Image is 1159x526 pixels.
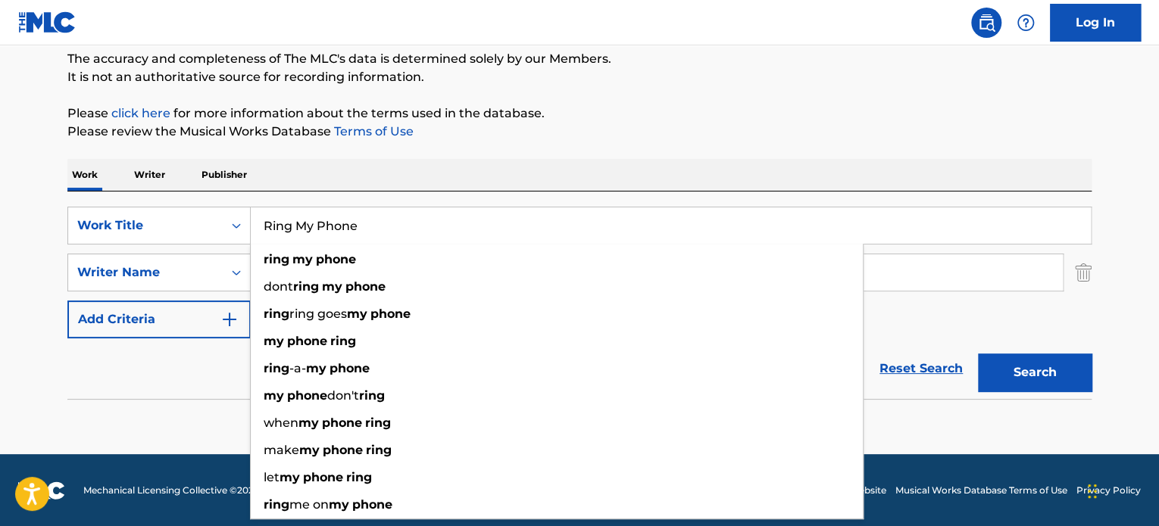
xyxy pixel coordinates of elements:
a: Privacy Policy [1076,484,1141,497]
strong: my [298,416,319,430]
div: Drag [1088,468,1097,514]
strong: my [264,334,284,348]
img: 9d2ae6d4665cec9f34b9.svg [220,310,239,328]
strong: ring [264,497,289,512]
span: me on [289,497,329,512]
p: Publisher [197,159,251,191]
strong: phone [345,279,386,294]
strong: phone [287,388,327,403]
strong: phone [352,497,392,512]
strong: phone [323,443,363,457]
strong: phone [316,252,356,266]
img: MLC Logo [18,11,77,33]
a: Reset Search [872,352,970,385]
strong: my [322,279,342,294]
p: Please for more information about the terms used in the database. [67,104,1092,123]
strong: my [306,361,326,375]
strong: my [299,443,320,457]
span: -a- [289,361,306,375]
iframe: Chat Widget [1083,453,1159,526]
a: Public Search [971,8,1001,38]
span: make [264,443,299,457]
strong: phone [322,416,362,430]
div: Writer Name [77,263,214,282]
p: Work [67,159,102,191]
strong: ring [264,252,289,266]
span: when [264,416,298,430]
span: Mechanical Licensing Collective © 2025 [83,484,259,497]
a: click here [111,106,170,120]
div: Work Title [77,216,214,235]
a: Musical Works Database Terms of Use [895,484,1067,497]
strong: my [264,388,284,403]
strong: phone [303,470,343,484]
strong: phone [370,307,411,321]
strong: ring [330,334,356,348]
strong: my [280,470,300,484]
strong: my [329,497,349,512]
p: Writer [130,159,170,191]
p: It is not an authoritative source for recording information. [67,68,1092,86]
span: let [264,470,280,484]
strong: ring [346,470,372,484]
button: Search [978,353,1092,391]
strong: phone [330,361,370,375]
button: Add Criteria [67,300,251,338]
p: Please review the Musical Works Database [67,123,1092,141]
strong: ring [365,416,391,430]
a: Terms of Use [331,124,414,139]
strong: ring [264,361,289,375]
strong: my [347,307,367,321]
img: logo [18,481,65,500]
span: don't [327,388,359,403]
strong: ring [359,388,385,403]
form: Search Form [67,207,1092,399]
strong: ring [264,307,289,321]
a: Log In [1050,4,1141,42]
span: dont [264,279,293,294]
div: Help [1011,8,1041,38]
strong: phone [287,334,327,348]
img: Delete Criterion [1075,254,1092,291]
strong: my [292,252,313,266]
strong: ring [366,443,392,457]
img: search [977,14,995,32]
span: ring goes [289,307,347,321]
img: help [1017,14,1035,32]
strong: ring [293,279,319,294]
p: The accuracy and completeness of The MLC's data is determined solely by our Members. [67,50,1092,68]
